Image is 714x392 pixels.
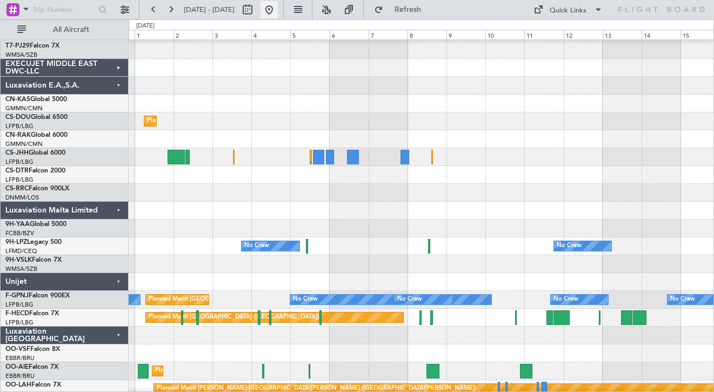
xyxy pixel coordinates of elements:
div: Planned Maint [GEOGRAPHIC_DATA] ([GEOGRAPHIC_DATA]) [149,291,319,308]
div: Planned Maint [GEOGRAPHIC_DATA] ([GEOGRAPHIC_DATA]) [149,309,319,325]
a: WMSA/SZB [5,51,37,59]
a: LFPB/LBG [5,176,34,184]
div: 12 [564,30,603,39]
a: GMMN/CMN [5,140,43,148]
div: Planned Maint [GEOGRAPHIC_DATA] ([GEOGRAPHIC_DATA]) [147,113,317,129]
a: CS-DTRFalcon 2000 [5,168,65,174]
span: OO-LAH [5,382,31,388]
a: 9H-LPZLegacy 500 [5,239,62,245]
span: 9H-LPZ [5,239,27,245]
div: 2 [174,30,212,39]
a: LFPB/LBG [5,122,34,130]
div: 10 [485,30,524,39]
a: CN-KASGlobal 5000 [5,96,67,103]
div: 7 [369,30,408,39]
a: OO-AIEFalcon 7X [5,364,58,370]
span: 9H-YAA [5,221,30,228]
div: 1 [135,30,174,39]
span: Refresh [385,6,431,14]
a: CN-RAKGlobal 6000 [5,132,68,138]
a: OO-VSFFalcon 8X [5,346,60,353]
a: FCBB/BZV [5,229,34,237]
input: Trip Number [33,2,95,18]
span: All Aircraft [28,26,114,34]
span: [DATE] - [DATE] [184,5,235,15]
span: CS-DTR [5,168,29,174]
a: F-GPNJFalcon 900EX [5,293,70,299]
div: No Crew [293,291,318,308]
a: CS-DOUGlobal 6500 [5,114,68,121]
div: [DATE] [136,22,155,31]
div: 13 [603,30,642,39]
div: 8 [408,30,446,39]
a: GMMN/CMN [5,104,43,112]
a: CS-RRCFalcon 900LX [5,185,69,192]
button: All Aircraft [12,21,117,38]
span: OO-AIE [5,364,29,370]
span: CS-RRC [5,185,29,192]
div: Quick Links [550,5,586,16]
a: DNMM/LOS [5,194,39,202]
a: EBBR/BRU [5,372,35,380]
div: 14 [642,30,680,39]
a: 9H-VSLKFalcon 7X [5,257,62,263]
div: No Crew [553,291,578,308]
span: F-HECD [5,310,29,317]
a: LFMD/CEQ [5,247,37,255]
span: F-GPNJ [5,293,29,299]
div: 6 [330,30,369,39]
span: CN-KAS [5,96,30,103]
div: 4 [251,30,290,39]
div: 9 [446,30,485,39]
div: 3 [212,30,251,39]
span: CS-DOU [5,114,31,121]
a: WMSA/SZB [5,265,37,273]
a: 9H-YAAGlobal 5000 [5,221,66,228]
span: CS-JHH [5,150,29,156]
button: Refresh [369,1,434,18]
a: EBBR/BRU [5,354,35,362]
span: OO-VSF [5,346,30,353]
a: F-HECDFalcon 7X [5,310,59,317]
div: 11 [524,30,563,39]
a: LFPB/LBG [5,158,34,166]
div: No Crew [397,291,422,308]
a: LFPB/LBG [5,301,34,309]
button: Quick Links [528,1,608,18]
span: 9H-VSLK [5,257,32,263]
span: T7-PJ29 [5,43,30,49]
div: No Crew [557,238,582,254]
a: LFPB/LBG [5,318,34,327]
div: No Crew [244,238,269,254]
a: T7-PJ29Falcon 7X [5,43,59,49]
span: CN-RAK [5,132,31,138]
div: No Crew [670,291,695,308]
a: OO-LAHFalcon 7X [5,382,61,388]
div: Planned Maint [GEOGRAPHIC_DATA] ([GEOGRAPHIC_DATA]) [155,363,325,379]
a: CS-JHHGlobal 6000 [5,150,65,156]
